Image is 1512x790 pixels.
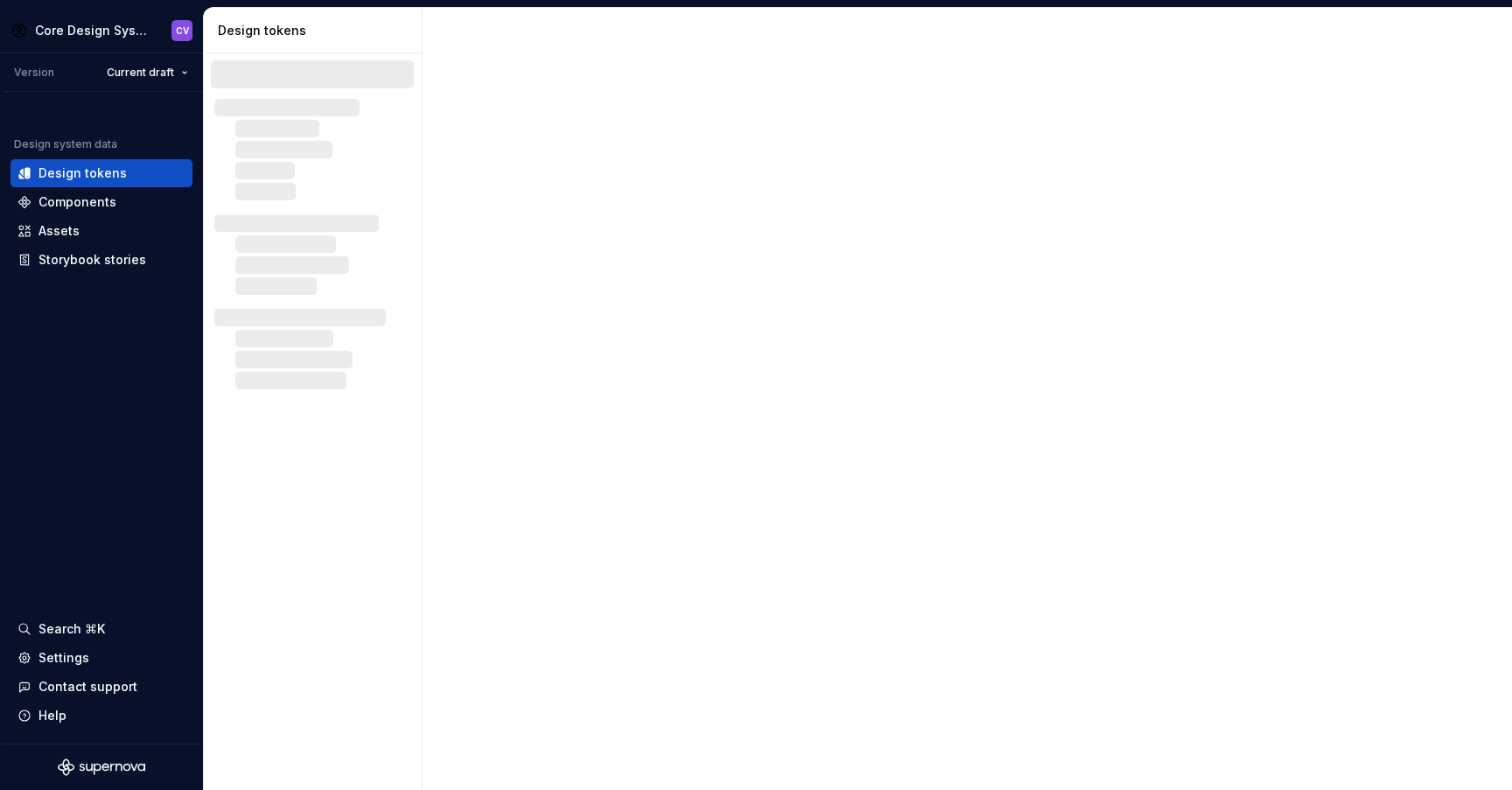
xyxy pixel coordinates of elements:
div: Core Design System [35,22,147,39]
div: Design system data [14,137,117,151]
div: CV [176,24,189,38]
div: Components [38,193,116,211]
a: Storybook stories [10,246,192,274]
div: Design tokens [218,22,415,39]
div: Settings [38,649,89,667]
a: Components [10,188,192,216]
button: Core Design SystemCV [3,11,199,49]
div: Storybook stories [38,251,146,269]
div: Design tokens [38,164,127,182]
a: Design tokens [10,159,192,187]
div: Contact support [38,678,137,696]
a: Settings [10,644,192,672]
div: Version [14,66,54,80]
svg: Supernova Logo [58,759,145,776]
span: Current draft [107,66,174,80]
button: Contact support [10,673,192,701]
button: Current draft [99,60,196,85]
div: Assets [38,222,80,240]
a: Assets [10,217,192,245]
div: Search ⌘K [38,620,105,638]
div: Help [38,707,66,724]
button: Search ⌘K [10,615,192,643]
button: Help [10,702,192,730]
